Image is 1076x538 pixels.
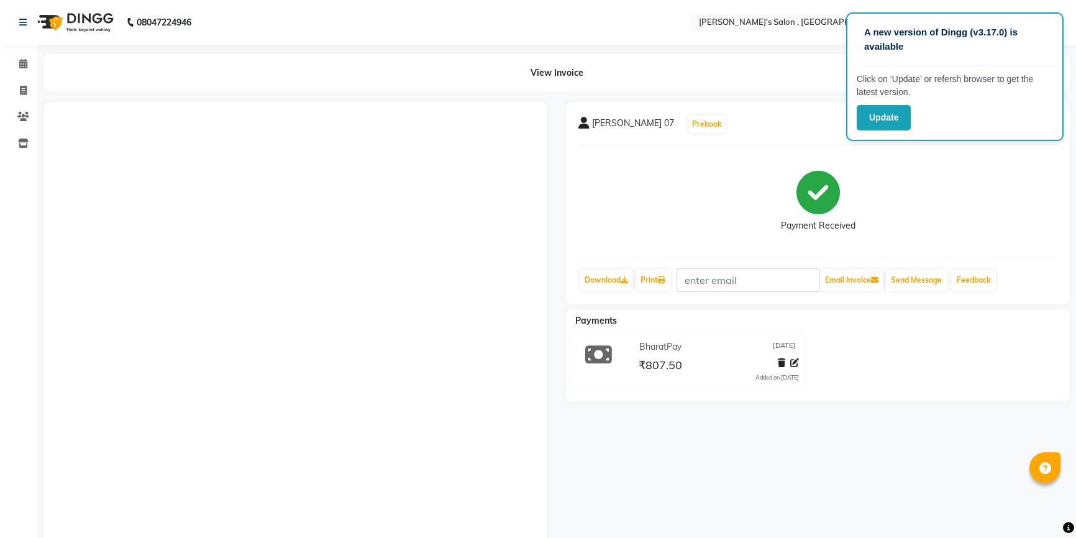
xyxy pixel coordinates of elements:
a: Download [580,270,633,291]
input: enter email [677,268,819,292]
p: A new version of Dingg (v3.17.0) is available [864,25,1046,53]
p: Click on ‘Update’ or refersh browser to get the latest version. [857,73,1053,99]
b: 08047224946 [137,5,191,40]
button: Prebook [689,116,725,133]
button: Send Message [886,270,947,291]
span: BharatPay [639,340,682,353]
a: Feedback [952,270,996,291]
div: Added on [DATE] [755,373,799,382]
span: Payments [575,315,617,326]
div: Payment Received [781,219,855,232]
div: View Invoice [43,54,1070,92]
span: ₹807.50 [639,358,682,375]
img: logo [32,5,117,40]
span: [PERSON_NAME] 07 [592,117,674,134]
span: [DATE] [773,340,796,353]
a: Print [636,270,670,291]
button: Update [857,105,911,130]
button: Email Invoice [820,270,883,291]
